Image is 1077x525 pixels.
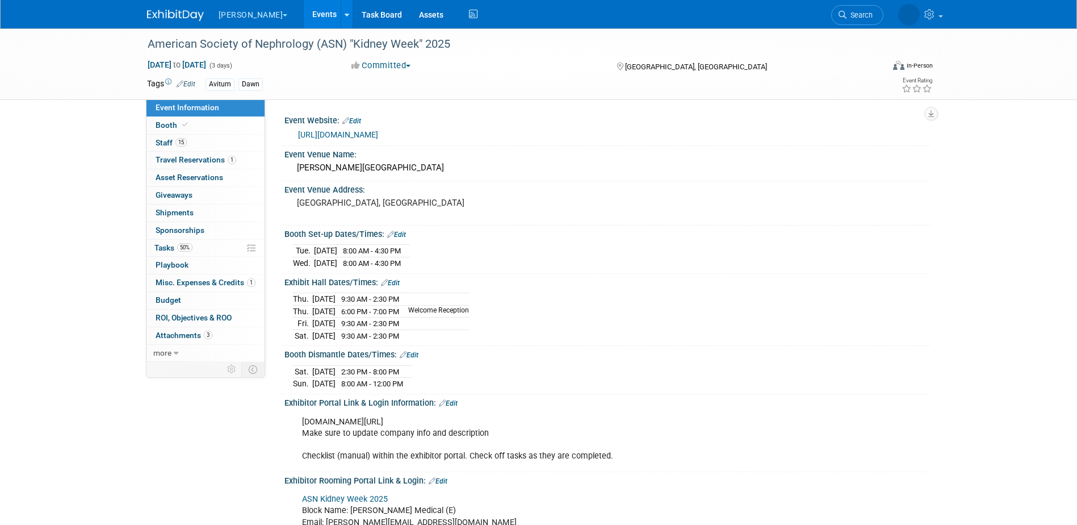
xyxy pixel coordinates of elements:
[341,307,399,316] span: 6:00 PM - 7:00 PM
[343,259,401,268] span: 8:00 AM - 4:30 PM
[314,257,337,269] td: [DATE]
[146,169,265,186] a: Asset Reservations
[146,222,265,239] a: Sponsorships
[238,78,263,90] div: Dawn
[312,330,336,341] td: [DATE]
[146,327,265,344] a: Attachments3
[146,240,265,257] a: Tasks50%
[177,80,195,88] a: Edit
[153,348,171,357] span: more
[312,318,336,330] td: [DATE]
[228,156,236,164] span: 1
[347,60,415,72] button: Committed
[284,146,931,160] div: Event Venue Name:
[146,257,265,274] a: Playbook
[222,362,242,377] td: Personalize Event Tab Strip
[343,247,401,255] span: 8:00 AM - 4:30 PM
[293,318,312,330] td: Fri.
[312,293,336,306] td: [DATE]
[906,61,933,70] div: In-Person
[147,78,195,91] td: Tags
[846,11,873,19] span: Search
[898,4,920,26] img: Savannah Jones
[206,78,234,90] div: Avitum
[816,59,933,76] div: Event Format
[298,130,378,139] a: [URL][DOMAIN_NAME]
[293,365,312,378] td: Sat.
[147,60,207,70] span: [DATE] [DATE]
[293,305,312,318] td: Thu.
[156,260,188,269] span: Playbook
[342,117,361,125] a: Edit
[284,346,931,361] div: Booth Dismantle Dates/Times:
[293,257,314,269] td: Wed.
[284,472,931,487] div: Exhibitor Rooming Portal Link & Login:
[156,208,194,217] span: Shipments
[439,399,458,407] a: Edit
[171,60,182,69] span: to
[341,319,399,328] span: 9:30 AM - 2:30 PM
[247,278,255,287] span: 1
[175,138,187,147] span: 15
[146,99,265,116] a: Event Information
[156,331,212,340] span: Attachments
[341,368,399,376] span: 2:30 PM - 8:00 PM
[156,278,255,287] span: Misc. Expenses & Credits
[156,173,223,182] span: Asset Reservations
[312,365,336,378] td: [DATE]
[146,187,265,204] a: Giveaways
[312,378,336,390] td: [DATE]
[146,117,265,134] a: Booth
[400,351,418,359] a: Edit
[156,313,232,322] span: ROI, Objectives & ROO
[177,243,192,252] span: 50%
[341,332,399,340] span: 9:30 AM - 2:30 PM
[429,477,447,485] a: Edit
[156,226,204,235] span: Sponsorships
[146,292,265,309] a: Budget
[341,380,403,388] span: 8:00 AM - 12:00 PM
[302,494,388,504] a: ASN Kidney Week 2025
[146,274,265,291] a: Misc. Expenses & Credits1
[314,245,337,257] td: [DATE]
[147,10,204,21] img: ExhibitDay
[156,120,190,130] span: Booth
[146,205,265,222] a: Shipments
[831,5,883,25] a: Search
[284,112,931,127] div: Event Website:
[902,78,932,84] div: Event Rating
[312,305,336,318] td: [DATE]
[241,362,265,377] td: Toggle Event Tabs
[156,190,192,199] span: Giveaways
[341,295,399,303] span: 9:30 AM - 2:30 PM
[208,62,232,69] span: (3 days)
[401,305,469,318] td: Welcome Reception
[293,293,312,306] td: Thu.
[381,279,400,287] a: Edit
[284,394,931,409] div: Exhibitor Portal Link & Login Information:
[144,34,866,55] div: American Society of Nephrology (ASN) "Kidney Week" 2025
[293,159,922,177] div: [PERSON_NAME][GEOGRAPHIC_DATA]
[284,274,931,289] div: Exhibit Hall Dates/Times:
[156,103,219,112] span: Event Information
[284,181,931,195] div: Event Venue Address:
[297,198,541,208] pre: [GEOGRAPHIC_DATA], [GEOGRAPHIC_DATA]
[293,378,312,390] td: Sun.
[156,155,236,164] span: Travel Reservations
[146,310,265,327] a: ROI, Objectives & ROO
[182,122,188,128] i: Booth reservation complete
[387,231,406,239] a: Edit
[625,63,767,71] span: [GEOGRAPHIC_DATA], [GEOGRAPHIC_DATA]
[146,135,265,152] a: Staff15
[146,345,265,362] a: more
[293,330,312,341] td: Sat.
[293,245,314,257] td: Tue.
[284,226,931,240] div: Booth Set-up Dates/Times:
[156,138,187,147] span: Staff
[204,331,212,339] span: 3
[156,295,181,305] span: Budget
[294,411,806,468] div: [DOMAIN_NAME][URL] Make sure to update company info and description Checklist (manual) within the...
[146,152,265,169] a: Travel Reservations1
[154,243,192,252] span: Tasks
[893,61,904,70] img: Format-Inperson.png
